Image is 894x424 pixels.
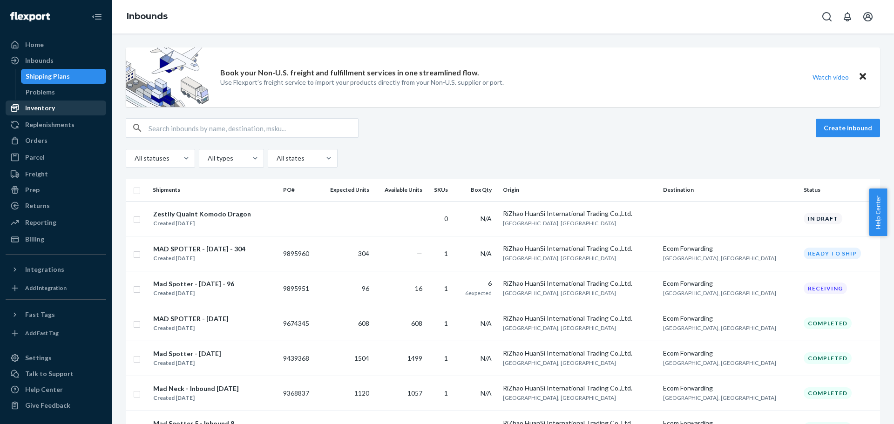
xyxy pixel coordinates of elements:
th: Destination [659,179,800,201]
div: Created [DATE] [153,289,234,298]
span: Help Center [869,188,887,236]
div: Receiving [804,283,847,294]
div: Completed [804,317,852,329]
a: Parcel [6,150,106,165]
button: Give Feedback [6,398,106,413]
span: [GEOGRAPHIC_DATA], [GEOGRAPHIC_DATA] [663,289,776,296]
span: 608 [411,319,422,327]
div: RiZhao HuanSi International Trading Co.,Ltd. [503,384,655,393]
div: Orders [25,136,47,145]
div: Add Integration [25,284,67,292]
span: [GEOGRAPHIC_DATA], [GEOGRAPHIC_DATA] [503,255,616,262]
div: In draft [804,213,842,224]
span: [GEOGRAPHIC_DATA], [GEOGRAPHIC_DATA] [503,324,616,331]
span: 1 [444,389,448,397]
button: Fast Tags [6,307,106,322]
td: 9895960 [279,236,318,271]
button: Create inbound [816,119,880,137]
button: Open Search Box [818,7,836,26]
span: N/A [481,389,492,397]
div: Mad Spotter - [DATE] [153,349,221,358]
div: Completed [804,387,852,399]
button: Open notifications [838,7,857,26]
span: — [417,249,422,257]
th: Status [800,179,880,201]
span: N/A [481,249,492,257]
span: — [417,215,422,222]
div: MAD SPOTTER - [DATE] [153,314,229,323]
p: Use Flexport’s freight service to import your products directly from your Non-U.S. supplier or port. [220,78,504,87]
div: Inventory [25,103,55,113]
td: 9368837 [279,376,318,411]
div: RiZhao HuanSi International Trading Co.,Ltd. [503,349,655,358]
img: Flexport logo [10,12,50,21]
div: Give Feedback [25,401,70,410]
a: Reporting [6,215,106,230]
div: Created [DATE] [153,219,251,228]
div: Ecom Forwarding [663,314,797,323]
span: [GEOGRAPHIC_DATA], [GEOGRAPHIC_DATA] [663,359,776,366]
button: Watch video [806,70,855,84]
a: Billing [6,232,106,247]
span: N/A [481,215,492,222]
span: [GEOGRAPHIC_DATA], [GEOGRAPHIC_DATA] [503,359,616,366]
span: 16 [415,284,422,292]
div: Home [25,40,44,49]
div: Created [DATE] [153,254,245,263]
button: Close [857,70,869,84]
div: Problems [26,87,55,97]
div: MAD SPOTTER - [DATE] - 304 [153,244,245,254]
div: Ecom Forwarding [663,384,797,393]
div: Created [DATE] [153,358,221,368]
div: Add Fast Tag [25,329,59,337]
div: Parcel [25,153,45,162]
span: 1057 [407,389,422,397]
span: 1 [444,284,448,292]
div: Inbounds [25,56,54,65]
div: RiZhao HuanSi International Trading Co.,Ltd. [503,314,655,323]
div: RiZhao HuanSi International Trading Co.,Ltd. [503,209,655,218]
div: RiZhao HuanSi International Trading Co.,Ltd. [503,279,655,288]
div: Reporting [25,218,56,227]
input: Search inbounds by name, destination, msku... [149,119,358,137]
div: Completed [804,352,852,364]
th: Available Units [373,179,426,201]
a: Help Center [6,382,106,397]
div: Ecom Forwarding [663,244,797,253]
a: Returns [6,198,106,213]
input: All types [207,154,208,163]
div: Ready to ship [804,248,861,259]
span: 1 [444,249,448,257]
span: 304 [358,249,369,257]
span: 96 [362,284,369,292]
div: Shipping Plans [26,72,70,81]
span: 1499 [407,354,422,362]
div: Talk to Support [25,369,74,378]
a: Talk to Support [6,366,106,381]
a: Replenishments [6,117,106,132]
div: Ecom Forwarding [663,349,797,358]
div: Created [DATE] [153,323,229,333]
input: All statuses [134,154,135,163]
a: Settings [6,350,106,365]
div: Fast Tags [25,310,55,319]
div: Mad Neck - Inbound [DATE] [153,384,239,393]
div: Freight [25,169,48,179]
button: Close Navigation [88,7,106,26]
div: RiZhao HuanSi International Trading Co.,Ltd. [503,244,655,253]
th: SKUs [426,179,455,201]
span: [GEOGRAPHIC_DATA], [GEOGRAPHIC_DATA] [503,220,616,227]
a: Orders [6,133,106,148]
span: N/A [481,354,492,362]
span: — [283,215,289,222]
span: [GEOGRAPHIC_DATA], [GEOGRAPHIC_DATA] [663,255,776,262]
td: 9895951 [279,271,318,306]
span: [GEOGRAPHIC_DATA], [GEOGRAPHIC_DATA] [663,394,776,401]
span: 0 [444,215,448,222]
span: 6 expected [465,289,492,296]
a: Add Integration [6,281,106,296]
div: Integrations [25,265,64,274]
div: Help Center [25,385,63,394]
div: Settings [25,353,52,363]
